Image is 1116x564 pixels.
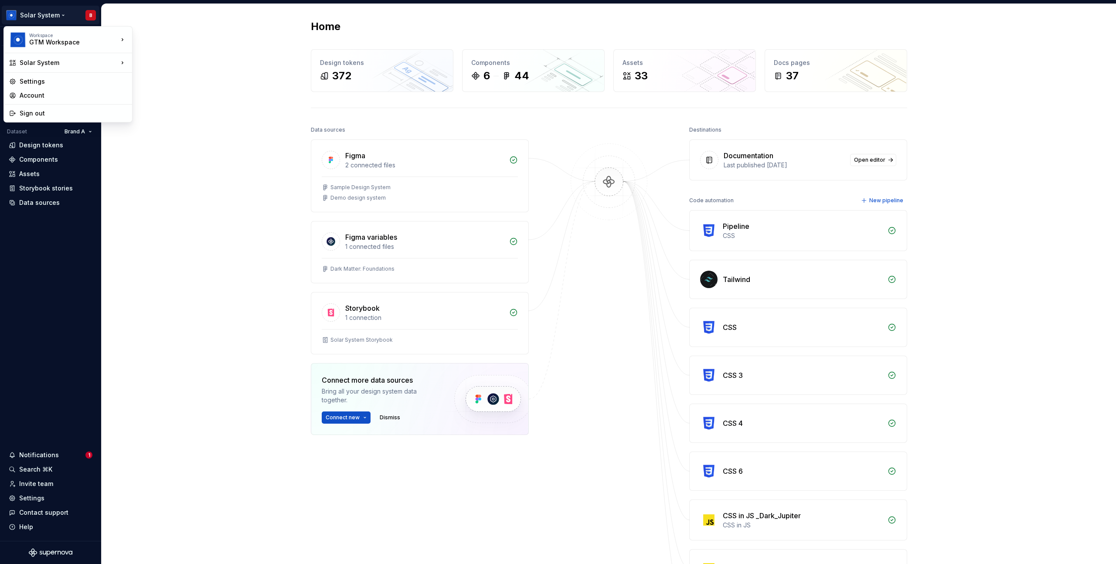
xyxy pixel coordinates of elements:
[29,38,103,47] div: GTM Workspace
[29,33,118,38] div: Workspace
[10,32,26,48] img: 049812b6-2877-400d-9dc9-987621144c16.png
[20,77,127,86] div: Settings
[20,91,127,100] div: Account
[20,58,118,67] div: Solar System
[20,109,127,118] div: Sign out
